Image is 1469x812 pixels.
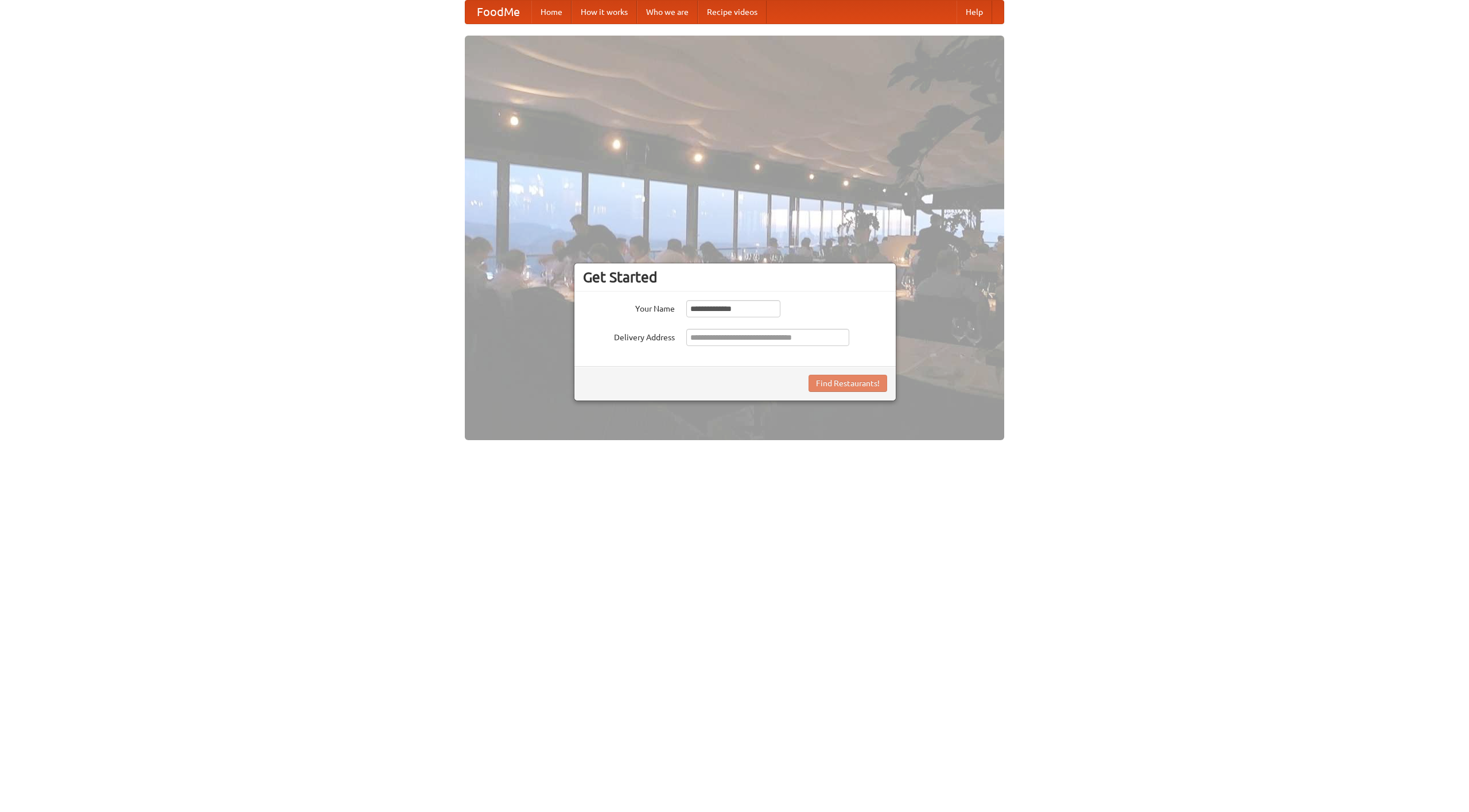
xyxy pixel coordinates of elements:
a: How it works [572,1,637,24]
h3: Get Started [583,269,887,286]
a: Who we are [637,1,698,24]
label: Delivery Address [583,329,675,343]
label: Your Name [583,300,675,314]
button: Find Restaurants! [809,375,887,392]
a: Recipe videos [698,1,767,24]
a: Home [531,1,572,24]
a: Help [957,1,992,24]
a: FoodMe [465,1,531,24]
